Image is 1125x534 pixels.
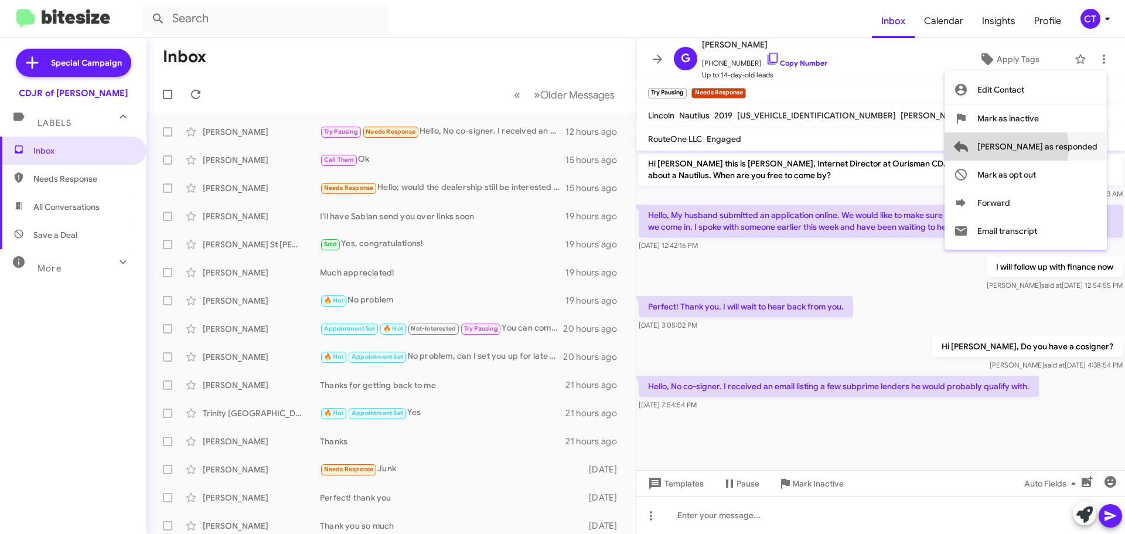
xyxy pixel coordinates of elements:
[977,161,1036,189] span: Mark as opt out
[977,104,1039,132] span: Mark as inactive
[945,217,1107,245] button: Email transcript
[977,132,1097,161] span: [PERSON_NAME] as responded
[977,76,1024,104] span: Edit Contact
[945,189,1107,217] button: Forward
